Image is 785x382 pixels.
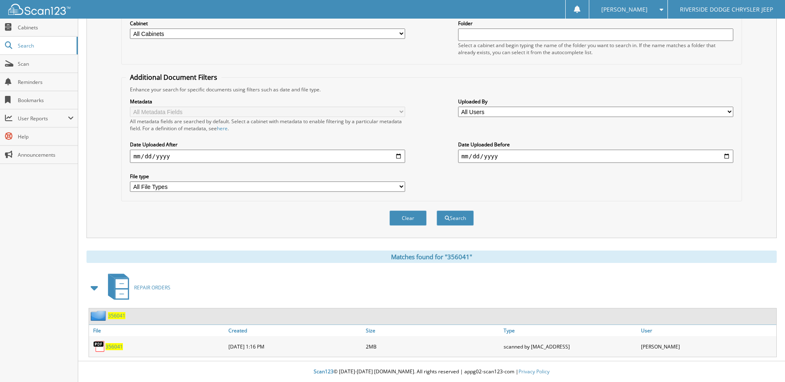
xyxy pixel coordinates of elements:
div: [PERSON_NAME] [639,338,776,355]
label: Metadata [130,98,405,105]
span: Announcements [18,151,74,158]
div: Matches found for "356041" [86,251,777,263]
button: Clear [389,210,427,226]
img: folder2.png [91,310,108,321]
span: Scan [18,60,74,67]
label: Uploaded By [458,98,733,105]
span: RIVERSIDE DODGE CHRYSLER JEEP [680,7,773,12]
button: Search [437,210,474,226]
a: Privacy Policy [519,368,550,375]
a: here [217,125,228,132]
input: start [130,150,405,163]
div: scanned by [MAC_ADDRESS] [502,338,639,355]
a: REPAIR ORDERS [103,271,170,304]
span: Search [18,42,72,49]
span: [PERSON_NAME] [601,7,648,12]
a: 356041 [108,312,125,319]
a: Created [226,325,364,336]
a: File [89,325,226,336]
legend: Additional Document Filters [126,73,221,82]
input: end [458,150,733,163]
label: Date Uploaded After [130,141,405,148]
span: Scan123 [314,368,334,375]
div: 2MB [364,338,501,355]
a: Size [364,325,501,336]
label: Date Uploaded Before [458,141,733,148]
span: REPAIR ORDERS [134,284,170,291]
span: User Reports [18,115,68,122]
div: Select a cabinet and begin typing the name of the folder you want to search in. If the name match... [458,42,733,56]
label: File type [130,173,405,180]
a: Type [502,325,639,336]
a: 356041 [106,343,123,350]
label: Folder [458,20,733,27]
div: [DATE] 1:16 PM [226,338,364,355]
span: Reminders [18,79,74,86]
img: scan123-logo-white.svg [8,4,70,15]
a: User [639,325,776,336]
div: © [DATE]-[DATE] [DOMAIN_NAME]. All rights reserved | appg02-scan123-com | [78,362,785,382]
span: Bookmarks [18,97,74,104]
div: All metadata fields are searched by default. Select a cabinet with metadata to enable filtering b... [130,118,405,132]
img: PDF.png [93,340,106,353]
div: Enhance your search for specific documents using filters such as date and file type. [126,86,737,93]
span: Cabinets [18,24,74,31]
iframe: Chat Widget [744,342,785,382]
label: Cabinet [130,20,405,27]
span: Help [18,133,74,140]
